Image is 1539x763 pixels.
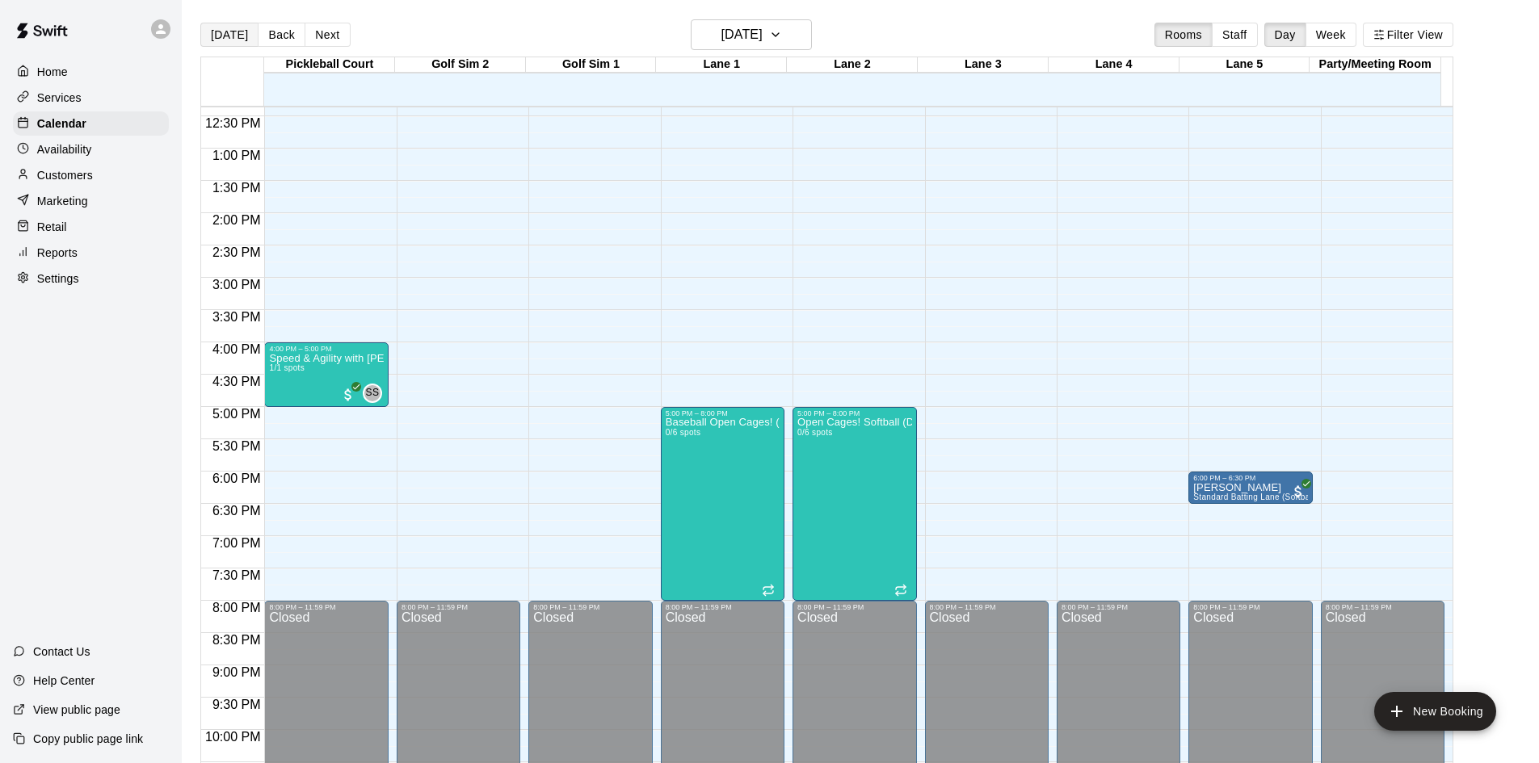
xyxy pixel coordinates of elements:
[37,270,79,287] p: Settings
[269,603,383,611] div: 8:00 PM – 11:59 PM
[1188,472,1312,504] div: 6:00 PM – 6:30 PM: Jason Caswell
[208,278,265,291] span: 3:00 PM
[363,384,382,403] div: Southern Swing Sports
[1062,603,1175,611] div: 8:00 PM – 11:59 PM
[894,584,907,597] span: Recurring event
[13,189,169,213] a: Marketing
[1306,23,1356,47] button: Week
[208,149,265,162] span: 1:00 PM
[33,644,90,660] p: Contact Us
[37,90,82,106] p: Services
[37,193,88,209] p: Marketing
[793,407,916,601] div: 5:00 PM – 8:00 PM: Open Cages! Softball (Deluxe Lane)
[1179,57,1310,73] div: Lane 5
[37,64,68,80] p: Home
[201,116,264,130] span: 12:30 PM
[305,23,350,47] button: Next
[369,384,382,403] span: Southern Swing Sports
[269,363,305,372] span: 1/1 spots filled
[37,219,67,235] p: Retail
[1326,603,1440,611] div: 8:00 PM – 11:59 PM
[208,245,265,259] span: 2:30 PM
[37,115,86,132] p: Calendar
[13,266,169,291] a: Settings
[1363,23,1453,47] button: Filter View
[264,342,388,407] div: 4:00 PM – 5:00 PM: Speed & Agility with Danae Fowler
[208,568,265,582] span: 7:30 PM
[797,428,833,437] span: 0/6 spots filled
[33,731,143,747] p: Copy public page link
[1264,23,1306,47] button: Day
[1193,603,1307,611] div: 8:00 PM – 11:59 PM
[666,428,701,437] span: 0/6 spots filled
[208,601,265,614] span: 8:00 PM
[797,409,911,417] div: 5:00 PM – 8:00 PM
[208,375,265,388] span: 4:30 PM
[208,342,265,356] span: 4:00 PM
[1154,23,1213,47] button: Rooms
[208,536,265,550] span: 7:00 PM
[208,310,265,324] span: 3:30 PM
[201,730,264,744] span: 10:00 PM
[13,215,169,239] a: Retail
[365,385,379,401] span: SS
[208,698,265,711] span: 9:30 PM
[33,702,120,718] p: View public page
[797,603,911,611] div: 8:00 PM – 11:59 PM
[533,603,647,611] div: 8:00 PM – 11:59 PM
[1212,23,1258,47] button: Staff
[208,213,265,227] span: 2:00 PM
[930,603,1044,611] div: 8:00 PM – 11:59 PM
[1193,474,1307,482] div: 6:00 PM – 6:30 PM
[208,439,265,453] span: 5:30 PM
[208,504,265,518] span: 6:30 PM
[269,345,383,353] div: 4:00 PM – 5:00 PM
[258,23,305,47] button: Back
[208,665,265,679] span: 9:00 PM
[395,57,526,73] div: Golf Sim 2
[264,57,395,73] div: Pickleball Court
[13,163,169,187] a: Customers
[526,57,657,73] div: Golf Sim 1
[13,86,169,110] a: Services
[208,633,265,647] span: 8:30 PM
[666,409,780,417] div: 5:00 PM – 8:00 PM
[13,241,169,265] a: Reports
[1374,692,1496,731] button: add
[1290,484,1306,500] span: All customers have paid
[13,60,169,84] a: Home
[37,141,92,157] p: Availability
[721,23,763,46] h6: [DATE]
[208,472,265,485] span: 6:00 PM
[1310,57,1440,73] div: Party/Meeting Room
[1193,493,1363,501] span: Standard Batting Lane (Softball or Baseball)
[762,584,775,597] span: Recurring event
[13,111,169,136] a: Calendar
[918,57,1049,73] div: Lane 3
[787,57,918,73] div: Lane 2
[208,407,265,421] span: 5:00 PM
[33,673,95,689] p: Help Center
[200,23,259,47] button: [DATE]
[1049,57,1179,73] div: Lane 4
[13,137,169,161] a: Availability
[666,603,780,611] div: 8:00 PM – 11:59 PM
[37,167,93,183] p: Customers
[208,181,265,195] span: 1:30 PM
[37,245,78,261] p: Reports
[691,19,812,50] button: [DATE]
[656,57,787,73] div: Lane 1
[402,603,515,611] div: 8:00 PM – 11:59 PM
[340,387,356,403] span: All customers have paid
[661,407,784,601] div: 5:00 PM – 8:00 PM: Baseball Open Cages! (Deluxe Lane)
